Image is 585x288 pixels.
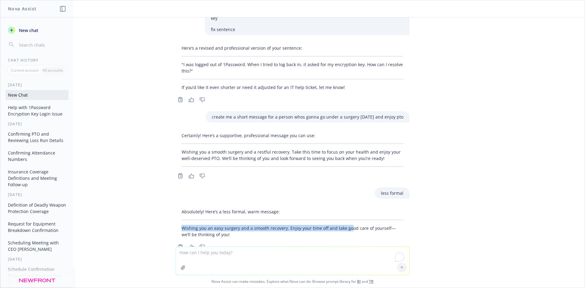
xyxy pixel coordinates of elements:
p: Current account [11,68,38,73]
svg: Copy to clipboard [178,97,183,102]
svg: Copy to clipboard [178,173,183,179]
div: [DATE] [1,257,73,262]
svg: Copy to clipboard [178,244,183,250]
button: Scheduling Meeting with CEO [PERSON_NAME] [5,238,69,254]
div: [DATE] [1,82,73,87]
p: Absolutely! Here’s a less formal, warm message: [182,208,403,215]
input: Search chats [18,41,66,49]
p: less formal [381,190,403,196]
p: fix sentence [211,26,403,33]
button: Thumbs down [197,95,207,104]
button: Thumbs down [197,172,207,180]
p: Here’s a revised and professional version of your sentence: [182,45,403,51]
span: Nova Assist can make mistakes. Explore what Nova can do: Browse prompt library for and [3,275,582,288]
div: Chat History [1,58,73,63]
button: Schedule Confirmation Request and Meeting Date Fix [5,264,69,287]
a: BI [357,279,361,284]
div: [DATE] [1,192,73,197]
button: New Chat [5,90,69,100]
p: Wishing you an easy surgery and a smooth recovery. Enjoy your time off and take good care of your... [182,225,403,238]
textarea: To enrich screen reader interactions, please activate Accessibility in Grammarly extension settings [176,247,409,275]
span: New chat [18,27,38,34]
p: "I was logged out of 1Password. When I tried to log back in, it asked for my encryption key. How ... [182,61,403,74]
a: TR [369,279,374,284]
h1: Nova Assist [8,5,37,12]
button: Confirming PTO and Reviewing Loss Run Details [5,129,69,145]
button: Thumbs down [197,243,207,251]
button: Help with 1Password Encryption Key Login Issue [5,102,69,119]
button: Request for Equipment Breakdown Confirmation [5,219,69,235]
button: Confirming Attendance Numbers [5,148,69,164]
div: [DATE] [1,121,73,126]
p: If you’d like it even shorter or need it adjusted for an IT help ticket, let me know! [182,84,403,91]
p: create me a short message for a person whos gonna go under a surgery [DATE] and enjoy pto [212,114,403,120]
button: Insurance Coverage Definitions and Meeting Follow-up [5,167,69,190]
button: Definition of Deadly Weapon Protection Coverage [5,200,69,216]
p: All accounts [43,68,63,73]
p: Wishing you a smooth surgery and a restful recovery. Take this time to focus on your health and e... [182,149,403,162]
button: New chat [5,25,69,36]
p: Certainly! Here’s a supportive, professional message you can use: [182,132,403,139]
